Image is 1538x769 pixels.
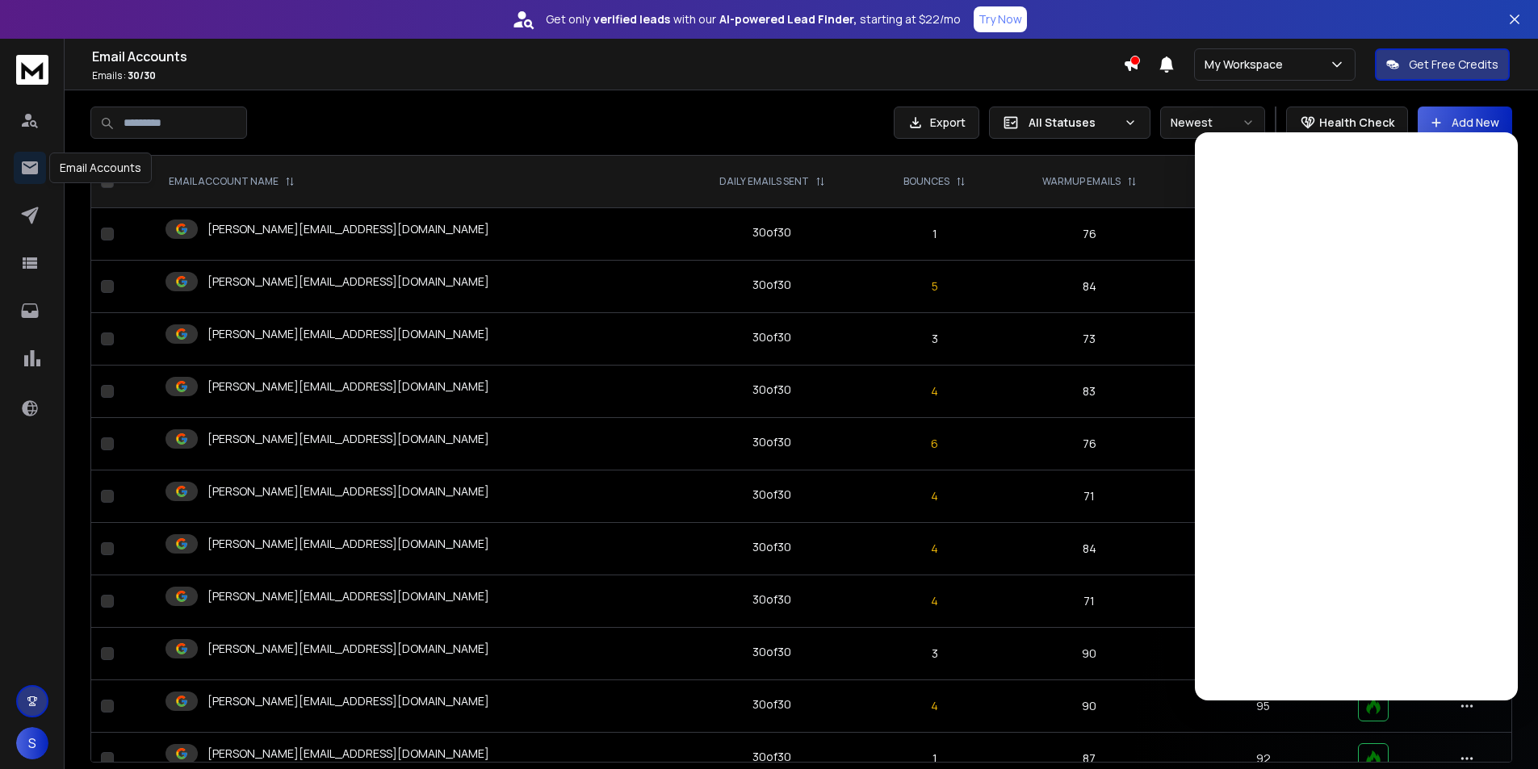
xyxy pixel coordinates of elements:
p: 1 [879,226,991,242]
button: Try Now [974,6,1027,32]
td: 95 [1179,366,1349,418]
button: Health Check [1286,107,1408,139]
p: Emails : [92,69,1123,82]
span: 30 / 30 [128,69,156,82]
td: 76 [1000,418,1179,470]
button: Export [894,107,979,139]
p: [PERSON_NAME][EMAIL_ADDRESS][DOMAIN_NAME] [207,221,489,237]
p: DAILY EMAILS SENT [719,175,809,188]
td: 95 [1179,313,1349,366]
h1: Email Accounts [92,47,1123,66]
p: 4 [879,488,991,504]
td: 83 [1000,366,1179,418]
div: 30 of 30 [752,539,791,555]
div: 30 of 30 [752,696,791,713]
p: 4 [879,593,991,609]
p: [PERSON_NAME][EMAIL_ADDRESS][DOMAIN_NAME] [207,378,489,395]
td: 95 [1179,575,1349,628]
p: [PERSON_NAME][EMAIL_ADDRESS][DOMAIN_NAME] [207,536,489,552]
p: [PERSON_NAME][EMAIL_ADDRESS][DOMAIN_NAME] [207,274,489,290]
td: 76 [1000,208,1179,261]
div: 30 of 30 [752,329,791,345]
p: 5 [879,278,991,295]
td: 90 [1000,680,1179,733]
p: [PERSON_NAME][EMAIL_ADDRESS][DOMAIN_NAME] [207,693,489,709]
p: [PERSON_NAME][EMAIL_ADDRESS][DOMAIN_NAME] [207,588,489,604]
td: 95 [1179,523,1349,575]
td: 90 [1000,628,1179,680]
p: All Statuses [1029,115,1117,131]
p: [PERSON_NAME][EMAIL_ADDRESS][DOMAIN_NAME] [207,431,489,447]
div: 30 of 30 [752,224,791,240]
td: 71 [1000,575,1179,628]
p: Get Free Credits [1409,56,1498,73]
td: 71 [1000,470,1179,523]
td: 84 [1000,523,1179,575]
td: 95 [1179,261,1349,313]
p: [PERSON_NAME][EMAIL_ADDRESS][DOMAIN_NAME] [207,641,489,657]
div: 30 of 30 [752,434,791,450]
p: 4 [879,383,991,399]
p: 4 [879,541,991,557]
td: 95 [1179,418,1349,470]
p: 3 [879,331,991,347]
strong: verified leads [593,11,670,27]
p: 4 [879,698,991,714]
button: Get Free Credits [1375,48,1510,81]
div: 30 of 30 [752,749,791,765]
td: 95 [1179,680,1349,733]
p: 3 [879,646,991,662]
p: Try Now [979,11,1022,27]
p: My Workspace [1205,56,1289,73]
iframe: Intercom live chat [1479,713,1518,752]
div: 30 of 30 [752,487,791,503]
img: logo [16,55,48,85]
p: Get only with our starting at $22/mo [546,11,961,27]
iframe: Intercom live chat [1195,132,1518,700]
button: Add New [1418,107,1512,139]
td: 73 [1000,313,1179,366]
td: 95 [1179,470,1349,523]
div: 30 of 30 [752,382,791,398]
button: S [16,727,48,759]
p: Health Check [1319,115,1394,131]
div: Email Accounts [49,153,152,183]
p: BOUNCES [903,175,949,188]
div: 30 of 30 [752,644,791,660]
p: [PERSON_NAME][EMAIL_ADDRESS][DOMAIN_NAME] [207,746,489,762]
button: Newest [1160,107,1265,139]
td: 95 [1179,208,1349,261]
div: EMAIL ACCOUNT NAME [169,175,295,188]
td: 84 [1000,261,1179,313]
p: [PERSON_NAME][EMAIL_ADDRESS][DOMAIN_NAME] [207,483,489,499]
p: 6 [879,436,991,452]
strong: AI-powered Lead Finder, [719,11,857,27]
td: 95 [1179,628,1349,680]
div: 30 of 30 [752,277,791,293]
p: 1 [879,750,991,767]
p: WARMUP EMAILS [1042,175,1121,188]
div: 30 of 30 [752,591,791,608]
p: [PERSON_NAME][EMAIL_ADDRESS][DOMAIN_NAME] [207,326,489,342]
